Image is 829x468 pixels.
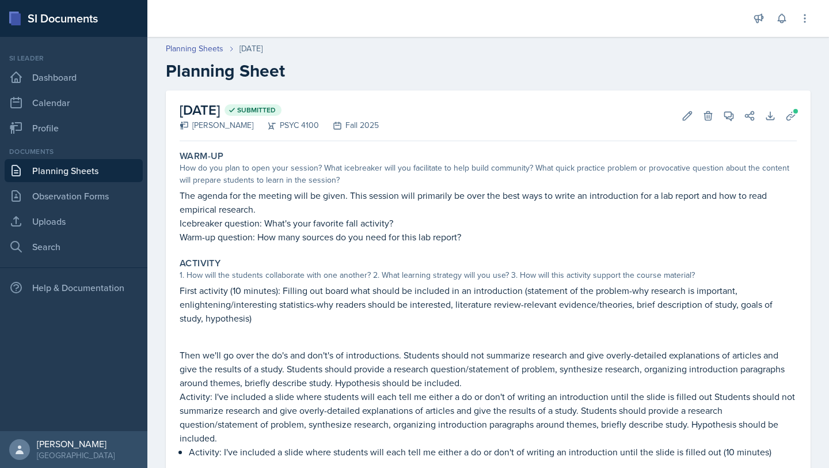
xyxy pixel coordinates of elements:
a: Planning Sheets [5,159,143,182]
div: [PERSON_NAME] [180,119,253,131]
p: Warm-up question: How many sources do you need for this lab report? [180,230,797,244]
h2: Planning Sheet [166,61,811,81]
div: PSYC 4100 [253,119,319,131]
p: The agenda for the meeting will be given. This session will primarily be over the best ways to wr... [180,188,797,216]
p: First activity (10 minutes): Filling out board what should be included in an introduction (statem... [180,284,797,325]
p: Then we'll go over the do's and don't's of introductions. Students should not summarize research ... [180,348,797,390]
div: Help & Documentation [5,276,143,299]
div: [GEOGRAPHIC_DATA] [37,450,115,461]
p: Activity: I've included a slide where students will each tell me either a do or don't of writing ... [180,390,797,445]
p: Activity: I've included a slide where students will each tell me either a do or don't of writing ... [189,445,797,459]
a: Planning Sheets [166,43,223,55]
h2: [DATE] [180,100,379,120]
div: [DATE] [239,43,263,55]
div: Si leader [5,53,143,63]
div: Documents [5,146,143,157]
a: Profile [5,116,143,139]
a: Uploads [5,210,143,233]
div: [PERSON_NAME] [37,438,115,450]
label: Warm-Up [180,150,224,162]
div: 1. How will the students collaborate with one another? 2. What learning strategy will you use? 3.... [180,269,797,281]
label: Activity [180,258,220,269]
a: Search [5,235,143,258]
a: Dashboard [5,66,143,89]
a: Calendar [5,91,143,114]
p: Icebreaker question: What's your favorite fall activity? [180,216,797,230]
div: How do you plan to open your session? What icebreaker will you facilitate to help build community... [180,162,797,186]
span: Submitted [237,105,276,115]
a: Observation Forms [5,184,143,207]
div: Fall 2025 [319,119,379,131]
